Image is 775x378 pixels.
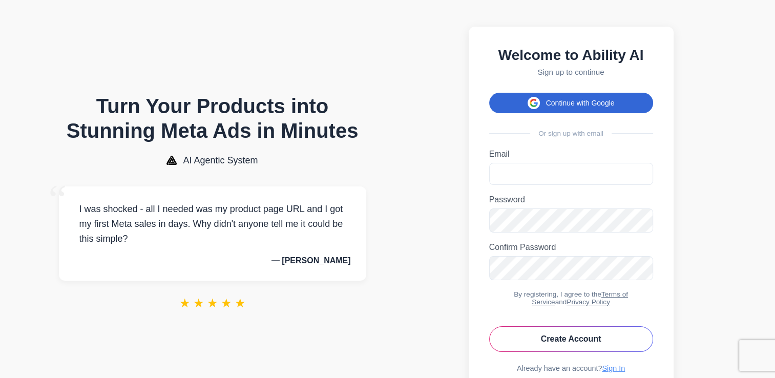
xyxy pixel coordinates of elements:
a: Privacy Policy [567,298,610,306]
button: Create Account [489,326,653,352]
button: Continue with Google [489,93,653,113]
span: ★ [193,296,204,310]
label: Password [489,195,653,204]
span: ★ [179,296,191,310]
span: ★ [207,296,218,310]
img: AI Agentic System Logo [166,156,177,165]
label: Confirm Password [489,243,653,252]
div: Already have an account? [489,364,653,372]
p: I was shocked - all I needed was my product page URL and I got my first Meta sales in days. Why d... [74,202,351,246]
span: ★ [235,296,246,310]
span: “ [49,176,67,223]
a: Sign In [602,364,625,372]
label: Email [489,150,653,159]
h1: Turn Your Products into Stunning Meta Ads in Minutes [59,94,366,143]
div: By registering, I agree to the and [489,290,653,306]
h2: Welcome to Ability AI [489,47,653,64]
div: Or sign up with email [489,130,653,137]
p: — [PERSON_NAME] [74,256,351,265]
span: AI Agentic System [183,155,258,166]
a: Terms of Service [532,290,628,306]
p: Sign up to continue [489,68,653,76]
span: ★ [221,296,232,310]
